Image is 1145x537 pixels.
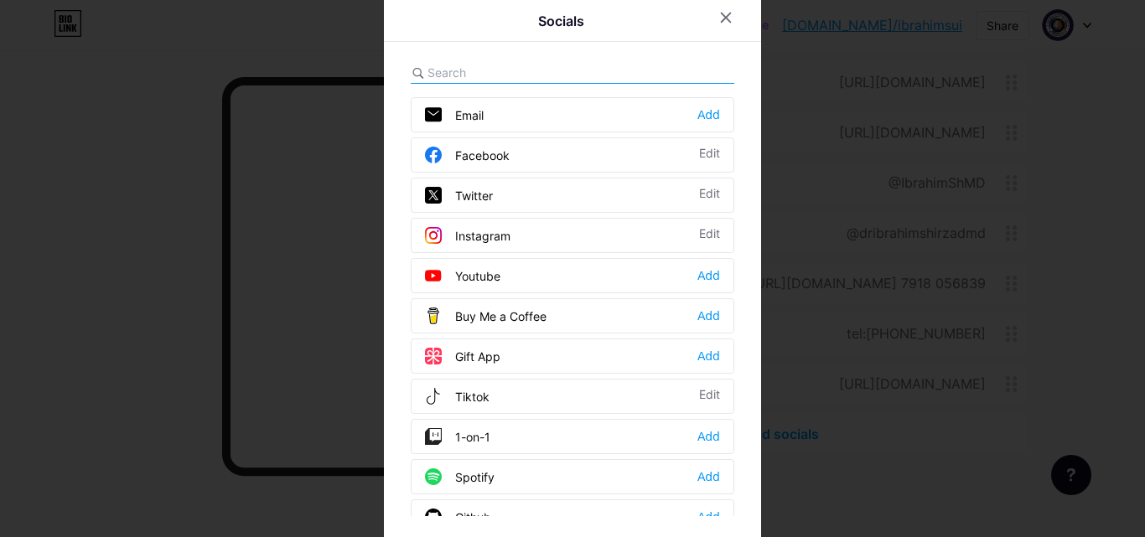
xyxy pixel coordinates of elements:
div: Youtube [425,267,500,284]
div: Buy Me a Coffee [425,307,547,324]
div: 1-on-1 [425,428,490,445]
div: Add [697,348,720,364]
div: Edit [699,227,720,244]
div: Add [697,307,720,324]
div: Edit [699,147,720,163]
input: Search [427,64,613,81]
div: Add [697,509,720,525]
div: Twitter [425,187,493,204]
div: Email [425,106,484,123]
div: Github [425,509,491,525]
div: Edit [699,187,720,204]
div: Add [697,428,720,445]
div: Socials [538,11,584,31]
div: Add [697,468,720,485]
div: Spotify [425,468,495,485]
div: Gift App [425,348,500,364]
div: Facebook [425,147,510,163]
div: Instagram [425,227,510,244]
div: Add [697,267,720,284]
div: Edit [699,388,720,405]
div: Add [697,106,720,123]
div: Tiktok [425,388,490,405]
